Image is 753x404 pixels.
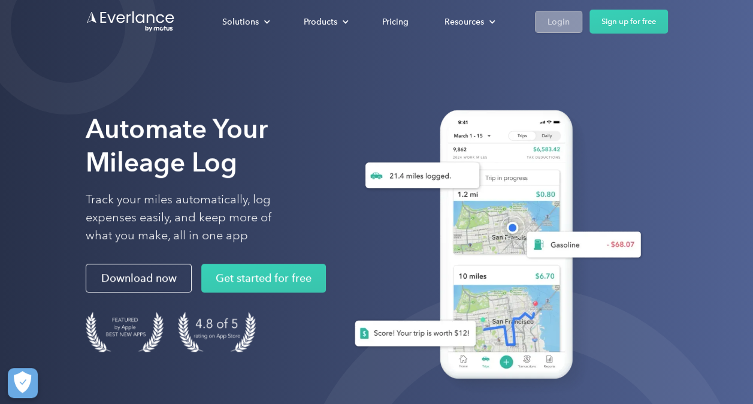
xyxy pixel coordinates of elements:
[201,264,326,293] a: Get started for free
[292,11,358,32] div: Products
[335,98,651,397] img: Everlance, mileage tracker app, expense tracking app
[86,191,300,245] p: Track your miles automatically, log expenses easily, and keep more of what you make, all in one app
[8,368,38,398] button: Cookies Settings
[210,11,280,32] div: Solutions
[589,10,668,34] a: Sign up for free
[86,113,268,178] strong: Automate Your Mileage Log
[178,312,256,352] img: 4.9 out of 5 stars on the app store
[535,11,582,33] a: Login
[86,264,192,293] a: Download now
[222,14,259,29] div: Solutions
[370,11,421,32] a: Pricing
[444,14,484,29] div: Resources
[433,11,505,32] div: Resources
[382,14,409,29] div: Pricing
[548,14,570,29] div: Login
[304,14,337,29] div: Products
[86,10,176,33] a: Go to homepage
[86,312,164,352] img: Badge for Featured by Apple Best New Apps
